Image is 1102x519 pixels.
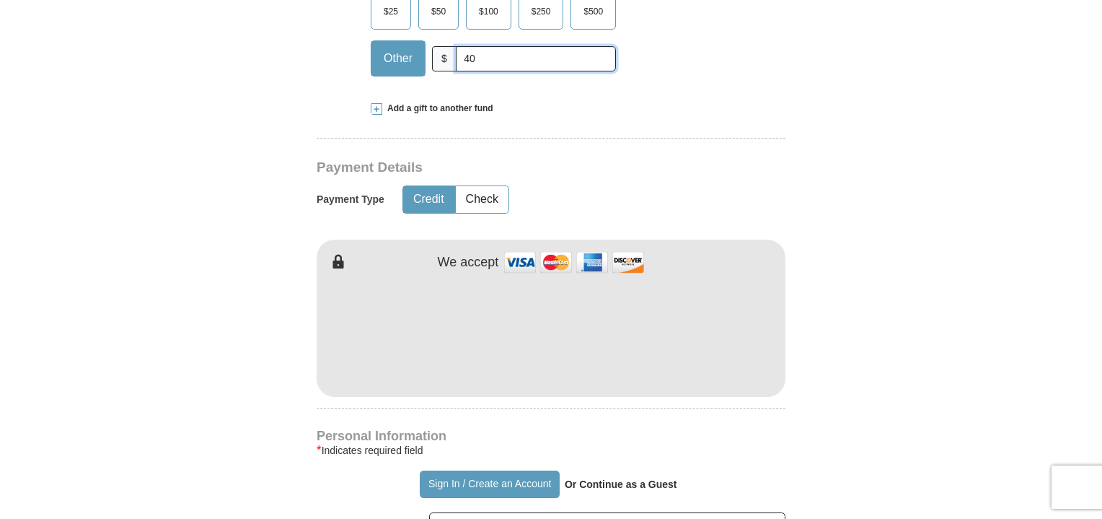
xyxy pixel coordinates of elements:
strong: Or Continue as a Guest [565,479,677,490]
h4: We accept [438,255,499,271]
button: Credit [403,186,454,213]
span: $ [432,46,457,71]
span: $500 [576,1,610,22]
input: Other Amount [456,46,616,71]
span: $100 [472,1,506,22]
h4: Personal Information [317,430,785,442]
span: Other [376,48,420,69]
h5: Payment Type [317,193,384,206]
span: $25 [376,1,405,22]
span: $250 [524,1,558,22]
button: Sign In / Create an Account [420,471,559,498]
img: credit cards accepted [502,247,646,278]
div: Indicates required field [317,442,785,459]
h3: Payment Details [317,160,684,176]
span: $50 [424,1,453,22]
button: Check [456,186,508,213]
span: Add a gift to another fund [382,103,493,115]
